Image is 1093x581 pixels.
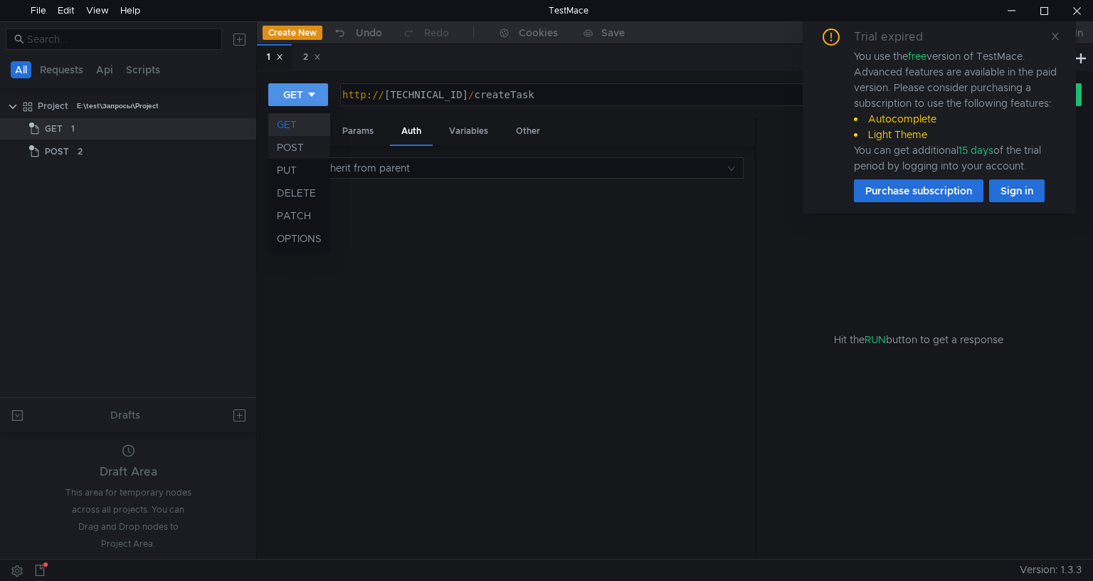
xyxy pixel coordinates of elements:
[268,182,330,204] li: DELETE
[268,136,330,159] li: POST
[268,159,330,182] li: PUT
[268,113,330,136] li: GET
[268,204,330,227] li: PATCH
[268,227,330,250] li: OPTIONS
